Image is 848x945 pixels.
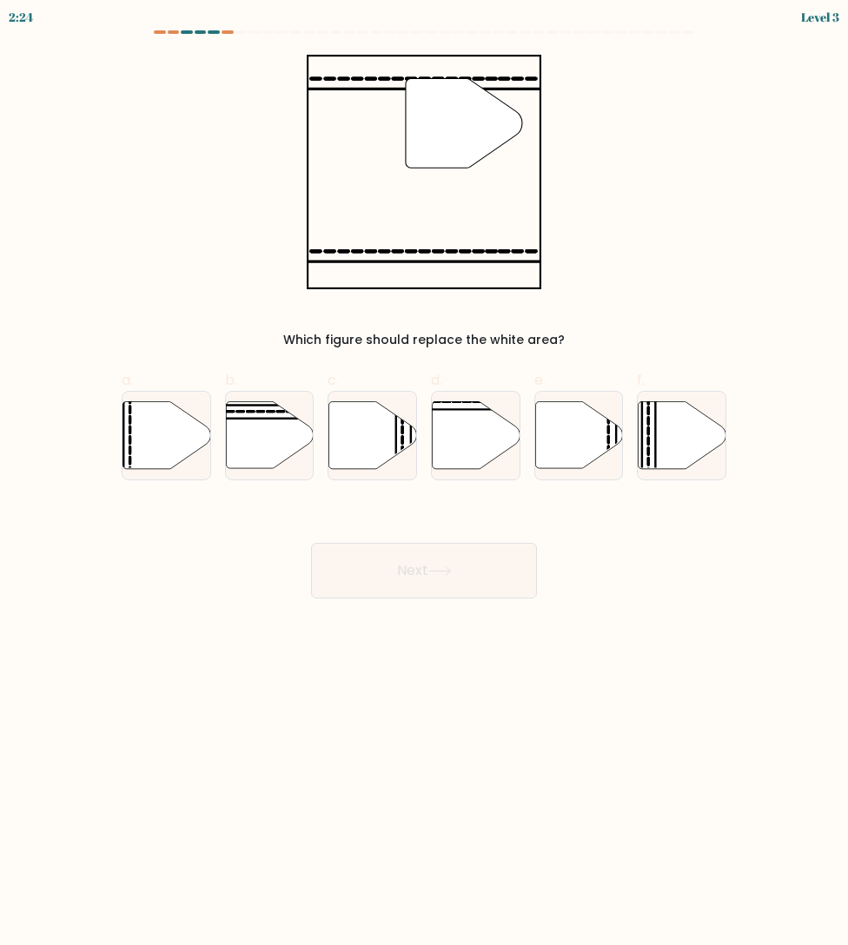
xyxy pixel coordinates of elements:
[328,370,339,390] span: c.
[637,370,645,390] span: f.
[225,370,237,390] span: b.
[122,370,133,390] span: a.
[431,370,442,390] span: d.
[534,370,546,390] span: e.
[311,543,537,598] button: Next
[132,331,716,349] div: Which figure should replace the white area?
[9,8,33,26] div: 2:24
[801,8,839,26] div: Level 3
[406,79,522,169] g: "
